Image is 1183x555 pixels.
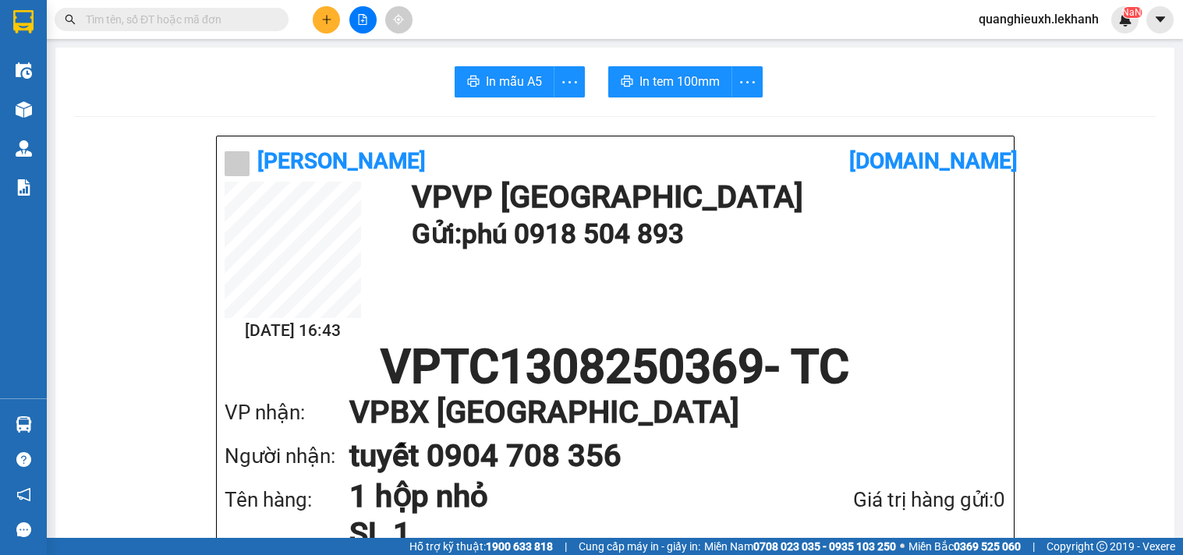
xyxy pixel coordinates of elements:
[16,487,31,502] span: notification
[13,10,34,34] img: logo-vxr
[639,72,720,91] span: In tem 100mm
[321,14,332,25] span: plus
[849,148,1018,174] b: [DOMAIN_NAME]
[16,140,32,157] img: warehouse-icon
[349,6,377,34] button: file-add
[554,72,584,92] span: more
[966,9,1111,29] span: quanghieuxh.lekhanh
[1096,541,1107,552] span: copyright
[1032,538,1035,555] span: |
[225,318,361,344] h2: [DATE] 16:43
[467,75,480,90] span: printer
[621,75,633,90] span: printer
[225,344,1006,391] h1: VPTC1308250369 - TC
[16,62,32,79] img: warehouse-icon
[554,66,585,97] button: more
[225,440,349,472] div: Người nhận:
[1118,12,1132,27] img: icon-new-feature
[16,416,32,433] img: warehouse-icon
[409,538,553,555] span: Hỗ trợ kỹ thuật:
[16,101,32,118] img: warehouse-icon
[704,538,896,555] span: Miền Nam
[608,66,732,97] button: printerIn tem 100mm
[357,14,368,25] span: file-add
[385,6,413,34] button: aim
[412,182,998,213] h1: VP VP [GEOGRAPHIC_DATA]
[1146,6,1174,34] button: caret-down
[16,179,32,196] img: solution-icon
[486,72,542,91] span: In mẫu A5
[349,478,771,515] h1: 1 hộp nhỏ
[412,213,998,256] h1: Gửi: phú 0918 504 893
[909,538,1021,555] span: Miền Bắc
[257,148,426,174] b: [PERSON_NAME]
[393,14,404,25] span: aim
[731,66,763,97] button: more
[349,515,771,553] h1: SL 1
[753,540,896,553] strong: 0708 023 035 - 0935 103 250
[565,538,567,555] span: |
[732,72,762,92] span: more
[486,540,553,553] strong: 1900 633 818
[313,6,340,34] button: plus
[225,397,349,429] div: VP nhận:
[900,543,905,550] span: ⚪️
[579,538,700,555] span: Cung cấp máy in - giấy in:
[225,484,349,516] div: Tên hàng:
[954,540,1021,553] strong: 0369 525 060
[349,391,975,434] h1: VP BX [GEOGRAPHIC_DATA]
[16,522,31,537] span: message
[16,452,31,467] span: question-circle
[771,484,1006,516] div: Giá trị hàng gửi: 0
[1122,7,1142,18] sup: NaN
[65,14,76,25] span: search
[86,11,270,28] input: Tìm tên, số ĐT hoặc mã đơn
[455,66,554,97] button: printerIn mẫu A5
[349,434,975,478] h1: tuyết 0904 708 356
[1153,12,1167,27] span: caret-down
